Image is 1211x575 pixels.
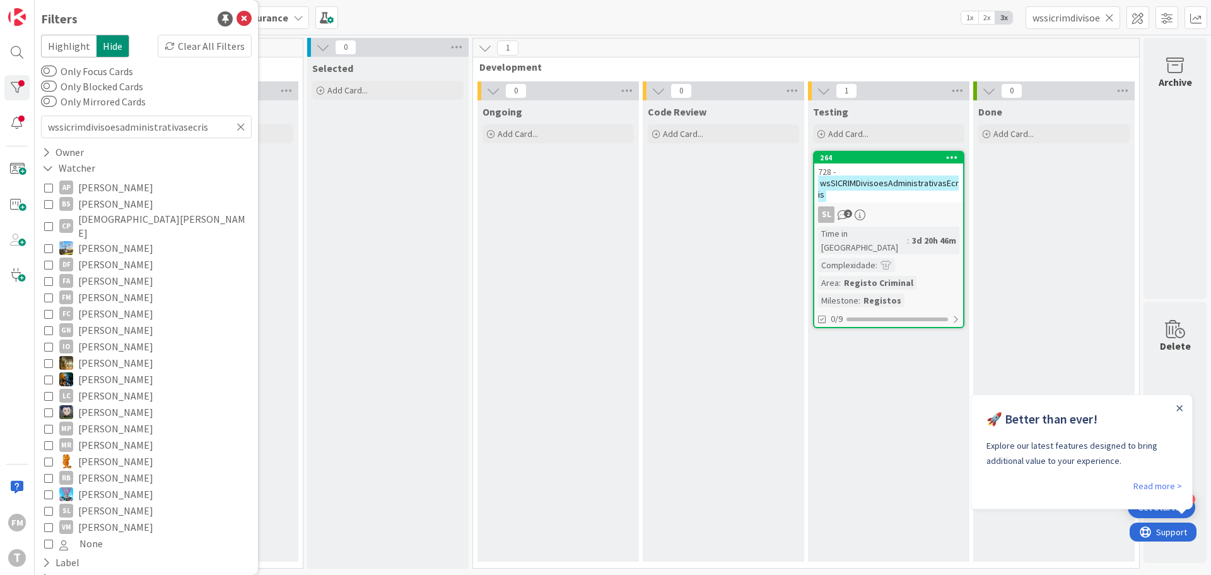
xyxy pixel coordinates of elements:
div: 264 [814,152,963,163]
span: [PERSON_NAME] [78,519,153,535]
span: : [839,276,841,290]
label: Only Blocked Cards [41,79,143,94]
button: FC [PERSON_NAME] [44,305,249,322]
button: DF [PERSON_NAME] [44,256,249,273]
span: 0 [505,83,527,98]
span: [PERSON_NAME] [78,371,153,388]
span: [PERSON_NAME] [78,404,153,420]
img: SF [59,487,73,501]
span: [PERSON_NAME] [78,502,153,519]
span: : [907,234,909,247]
button: BS [PERSON_NAME] [44,196,249,212]
a: 264728 -wsSICRIMDivisoesAdministrativasEcrisSLTime in [GEOGRAPHIC_DATA]:3d 20h 46mComplexidade:Ar... [813,151,964,328]
label: Only Mirrored Cards [41,94,146,109]
span: 728 - [818,166,836,177]
button: SF [PERSON_NAME] [44,486,249,502]
span: Done [978,105,1002,118]
button: GN [PERSON_NAME] [44,322,249,338]
button: RB [PERSON_NAME] [44,470,249,486]
div: SL [814,206,963,223]
button: Only Blocked Cards [41,80,57,93]
button: JC [PERSON_NAME] [44,371,249,388]
div: FM [59,290,73,304]
div: SL [59,504,73,518]
span: 0 [335,40,356,55]
div: LC [59,389,73,403]
span: [PERSON_NAME] [78,240,153,256]
div: AP [59,181,73,194]
button: FA [PERSON_NAME] [44,273,249,289]
button: AP [PERSON_NAME] [44,179,249,196]
div: 264 [820,153,963,162]
span: 3x [995,11,1012,24]
mark: wsSICRIMDivisoesAdministrativasEcris [818,175,959,201]
div: T [8,549,26,567]
span: [PERSON_NAME] [78,420,153,437]
button: SL [PERSON_NAME] [44,502,249,519]
div: Complexidade [818,258,875,272]
img: JC [59,356,73,370]
span: [PERSON_NAME] [78,322,153,338]
button: None [44,535,249,552]
span: 0/9 [831,312,843,326]
span: [PERSON_NAME] [78,196,153,212]
span: Add Card... [993,128,1034,139]
div: 264728 -wsSICRIMDivisoesAdministrativasEcris [814,152,963,203]
label: Only Focus Cards [41,64,133,79]
span: Add Card... [498,128,538,139]
img: DG [59,241,73,255]
span: [PERSON_NAME] [78,305,153,322]
span: 0 [1001,83,1022,98]
button: Only Mirrored Cards [41,95,57,108]
div: Time in [GEOGRAPHIC_DATA] [818,227,907,254]
button: JC [PERSON_NAME] [44,355,249,371]
span: Selected [312,62,353,74]
div: Delete [1160,338,1191,353]
div: Label [41,555,81,571]
div: Milestone [818,293,858,307]
div: DF [59,258,73,271]
span: [PERSON_NAME] [78,388,153,404]
button: FM [PERSON_NAME] [44,289,249,305]
div: SL [818,206,834,223]
span: Testing [813,105,848,118]
span: 2 [844,210,852,218]
span: Support [26,2,57,17]
span: 1 [836,83,857,98]
div: Owner [41,145,85,160]
div: GN [59,323,73,337]
button: MR [PERSON_NAME] [44,437,249,453]
span: Add Card... [327,85,368,96]
button: CP [DEMOGRAPHIC_DATA][PERSON_NAME] [44,212,249,240]
button: DG [PERSON_NAME] [44,240,249,256]
span: Highlight [41,35,97,57]
div: MR [59,438,73,452]
div: Registos [860,293,904,307]
img: RL [59,454,73,468]
span: Hide [97,35,129,57]
div: IO [59,340,73,353]
span: [PERSON_NAME] [78,355,153,371]
span: Add Card... [663,128,703,139]
div: FM [8,514,26,531]
span: Ongoing [483,105,522,118]
button: IO [PERSON_NAME] [44,338,249,355]
div: Clear All Filters [158,35,252,57]
img: LS [59,405,73,419]
span: Code Review [648,105,706,118]
button: VM [PERSON_NAME] [44,519,249,535]
iframe: UserGuiding Product Updates RC Tooltip [971,394,1196,514]
span: 0 [670,83,692,98]
div: Archive [1159,74,1192,90]
span: [PERSON_NAME] [78,289,153,305]
div: Watcher [41,160,97,176]
span: None [79,535,103,552]
span: [PERSON_NAME] [78,256,153,273]
div: 3d 20h 46m [909,234,959,247]
span: [DEMOGRAPHIC_DATA][PERSON_NAME] [78,212,249,240]
span: 1x [961,11,978,24]
img: JC [59,372,73,386]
